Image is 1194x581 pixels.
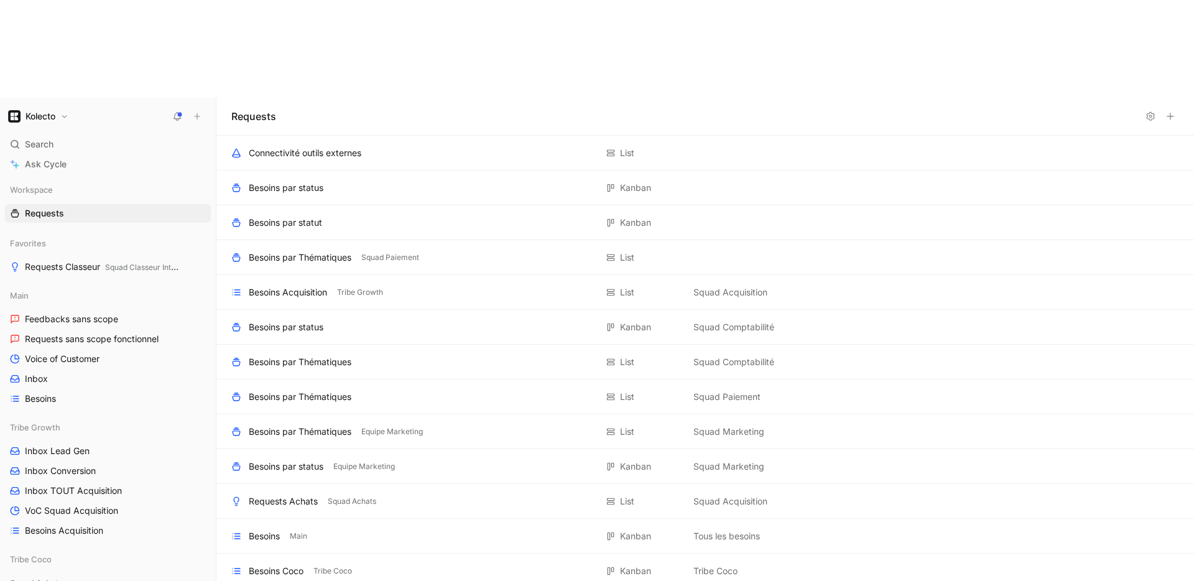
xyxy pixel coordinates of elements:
[313,565,352,577] span: Tribe Coco
[249,320,323,335] div: Besoins par status
[5,330,211,348] a: Requests sans scope fonctionnel
[5,550,211,572] div: Tribe Coco
[5,501,211,520] a: VoC Squad Acquisition
[620,215,651,230] div: Kanban
[620,389,634,404] div: List
[249,494,318,509] div: Requests Achats
[691,424,767,439] button: Squad Marketing
[249,215,322,230] div: Besoins par statut
[691,285,770,300] button: Squad Acquisition
[693,529,760,544] span: Tous les besoins
[5,481,211,500] a: Inbox TOUT Acquisition
[620,146,634,160] div: List
[693,424,764,439] span: Squad Marketing
[216,240,1194,275] div: Besoins par ThématiquesSquad PaiementListView actions
[691,459,767,474] button: Squad Marketing
[693,285,767,300] span: Squad Acquisition
[5,418,211,437] div: Tribe Growth
[361,251,419,264] span: Squad Paiement
[5,135,211,154] div: Search
[8,110,21,123] img: Kolecto
[249,459,323,474] div: Besoins par status
[25,157,67,172] span: Ask Cycle
[25,137,53,152] span: Search
[620,320,651,335] div: Kanban
[333,460,395,473] span: Equipe Marketing
[620,424,634,439] div: List
[620,459,651,474] div: Kanban
[693,355,774,370] span: Squad Comptabilité
[620,355,634,370] div: List
[5,389,211,408] a: Besoins
[5,550,211,569] div: Tribe Coco
[216,379,1194,414] div: Besoins par ThématiquesListSquad PaiementView actions
[216,484,1194,519] div: Requests AchatsSquad AchatsListSquad AcquisitionView actions
[325,496,379,507] button: Squad Achats
[105,263,197,272] span: Squad Classeur Intelligent
[25,485,122,497] span: Inbox TOUT Acquisition
[691,529,762,544] button: Tous les besoins
[620,285,634,300] div: List
[25,207,64,220] span: Requests
[249,564,303,579] div: Besoins Coco
[25,261,181,274] span: Requests Classeur
[216,136,1194,170] div: Connectivité outils externesListView actions
[691,355,777,370] button: Squad Comptabilité
[337,286,383,299] span: Tribe Growth
[25,313,118,325] span: Feedbacks sans scope
[691,494,770,509] button: Squad Acquisition
[691,389,763,404] button: Squad Paiement
[249,355,351,370] div: Besoins par Thématiques
[5,370,211,388] a: Inbox
[5,286,211,408] div: MainFeedbacks sans scopeRequests sans scope fonctionnelVoice of CustomerInboxBesoins
[5,521,211,540] a: Besoins Acquisition
[620,564,651,579] div: Kanban
[249,250,351,265] div: Besoins par Thématiques
[25,353,99,365] span: Voice of Customer
[620,250,634,265] div: List
[5,462,211,480] a: Inbox Conversion
[216,310,1194,345] div: Besoins par statusKanbanSquad ComptabilitéView actions
[691,320,777,335] button: Squad Comptabilité
[5,258,211,276] a: Requests ClasseurSquad Classeur Intelligent
[5,180,211,199] div: Workspace
[5,286,211,305] div: Main
[290,530,307,542] span: Main
[328,495,376,508] span: Squad Achats
[216,519,1194,554] div: BesoinsMainKanbanTous les besoinsView actions
[216,205,1194,240] div: Besoins par statutKanbanView actions
[249,146,361,160] div: Connectivité outils externes
[335,287,386,298] button: Tribe Growth
[359,426,425,437] button: Equipe Marketing
[693,320,774,335] span: Squad Comptabilité
[249,180,323,195] div: Besoins par status
[249,389,351,404] div: Besoins par Thématiques
[361,425,423,438] span: Equipe Marketing
[25,504,118,517] span: VoC Squad Acquisition
[693,564,738,579] span: Tribe Coco
[25,373,48,385] span: Inbox
[249,285,327,300] div: Besoins Acquisition
[5,310,211,328] a: Feedbacks sans scope
[287,531,310,542] button: Main
[249,424,351,439] div: Besoins par Thématiques
[10,237,46,249] span: Favorites
[693,494,767,509] span: Squad Acquisition
[5,204,211,223] a: Requests
[5,442,211,460] a: Inbox Lead Gen
[216,345,1194,379] div: Besoins par ThématiquesListSquad ComptabilitéView actions
[5,418,211,540] div: Tribe GrowthInbox Lead GenInbox ConversionInbox TOUT AcquisitionVoC Squad AcquisitionBesoins Acqu...
[216,275,1194,310] div: Besoins AcquisitionTribe GrowthListSquad AcquisitionView actions
[5,108,72,125] button: KolectoKolecto
[311,565,354,577] button: Tribe Coco
[693,459,764,474] span: Squad Marketing
[693,389,761,404] span: Squad Paiement
[691,564,740,579] button: Tribe Coco
[10,184,53,196] span: Workspace
[231,109,276,124] h1: Requests
[5,234,211,253] div: Favorites
[10,289,29,302] span: Main
[25,393,56,405] span: Besoins
[216,414,1194,449] div: Besoins par ThématiquesEquipe MarketingListSquad MarketingView actions
[249,529,280,544] div: Besoins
